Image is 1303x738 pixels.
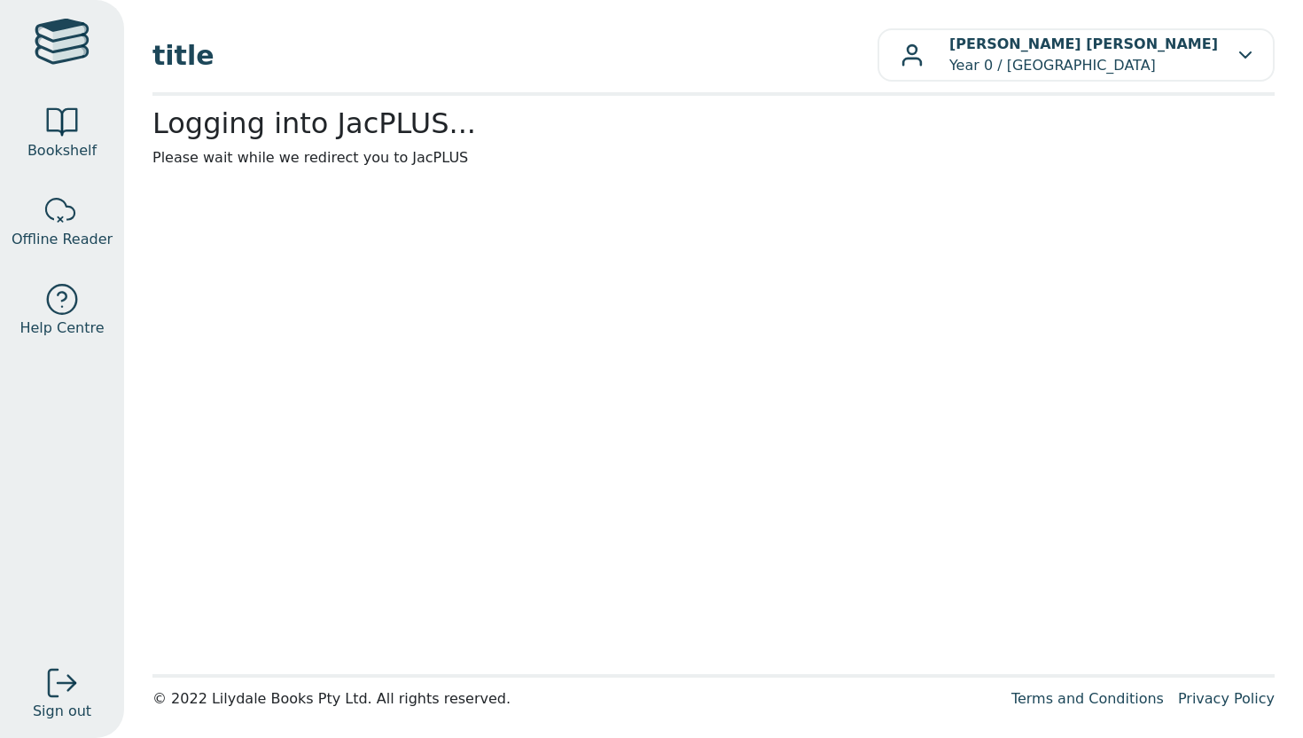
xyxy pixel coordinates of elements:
a: Privacy Policy [1178,690,1275,707]
span: Offline Reader [12,229,113,250]
span: Sign out [33,701,91,722]
b: [PERSON_NAME] [PERSON_NAME] [949,35,1218,52]
a: Terms and Conditions [1011,690,1164,707]
div: © 2022 Lilydale Books Pty Ltd. All rights reserved. [152,688,997,710]
button: [PERSON_NAME] [PERSON_NAME]Year 0 / [GEOGRAPHIC_DATA] [878,28,1275,82]
span: Help Centre [20,318,104,339]
p: Year 0 / [GEOGRAPHIC_DATA] [949,34,1218,76]
p: Please wait while we redirect you to JacPLUS [152,147,1275,169]
h2: Logging into JacPLUS... [152,106,1275,140]
span: Bookshelf [27,140,97,161]
span: title [152,35,878,75]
